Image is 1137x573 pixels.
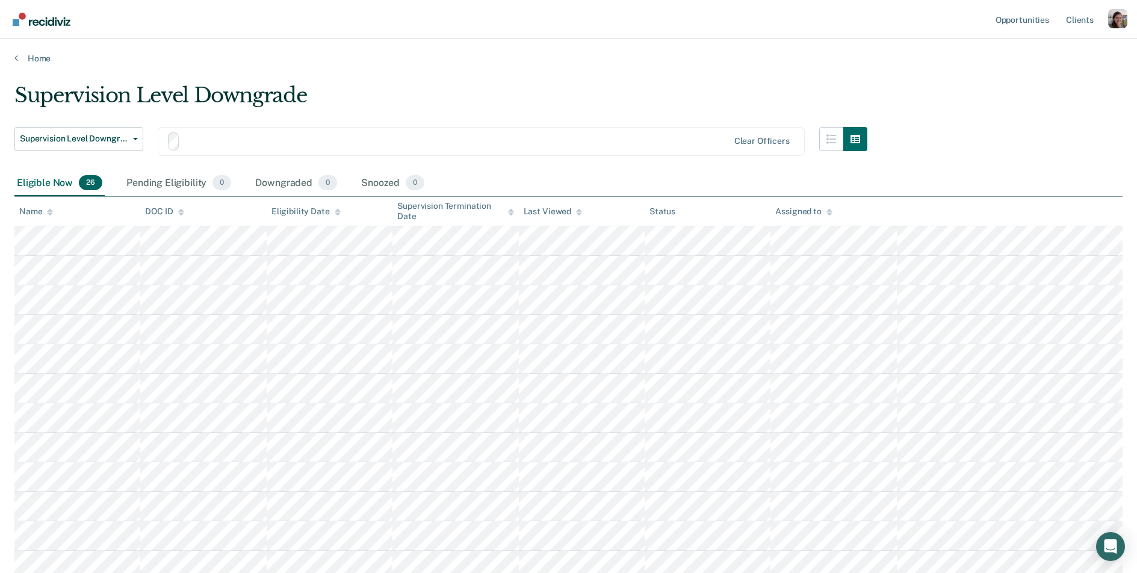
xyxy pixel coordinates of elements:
span: Supervision Level Downgrade [20,134,128,144]
a: Home [14,53,1123,64]
div: Downgraded0 [253,170,339,197]
button: Profile dropdown button [1108,9,1127,28]
div: Status [649,206,675,217]
span: 0 [406,175,424,191]
div: Open Intercom Messenger [1096,532,1125,561]
div: Last Viewed [524,206,582,217]
span: 0 [318,175,337,191]
div: Assigned to [775,206,832,217]
div: Snoozed0 [359,170,427,197]
div: Name [19,206,53,217]
div: DOC ID [145,206,184,217]
div: Pending Eligibility0 [124,170,234,197]
span: 26 [79,175,102,191]
div: Eligibility Date [271,206,341,217]
div: Supervision Level Downgrade [14,83,867,117]
img: Recidiviz [13,13,70,26]
div: Clear officers [734,136,790,146]
div: Supervision Termination Date [397,201,513,221]
span: 0 [212,175,231,191]
button: Supervision Level Downgrade [14,127,143,151]
div: Eligible Now26 [14,170,105,197]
